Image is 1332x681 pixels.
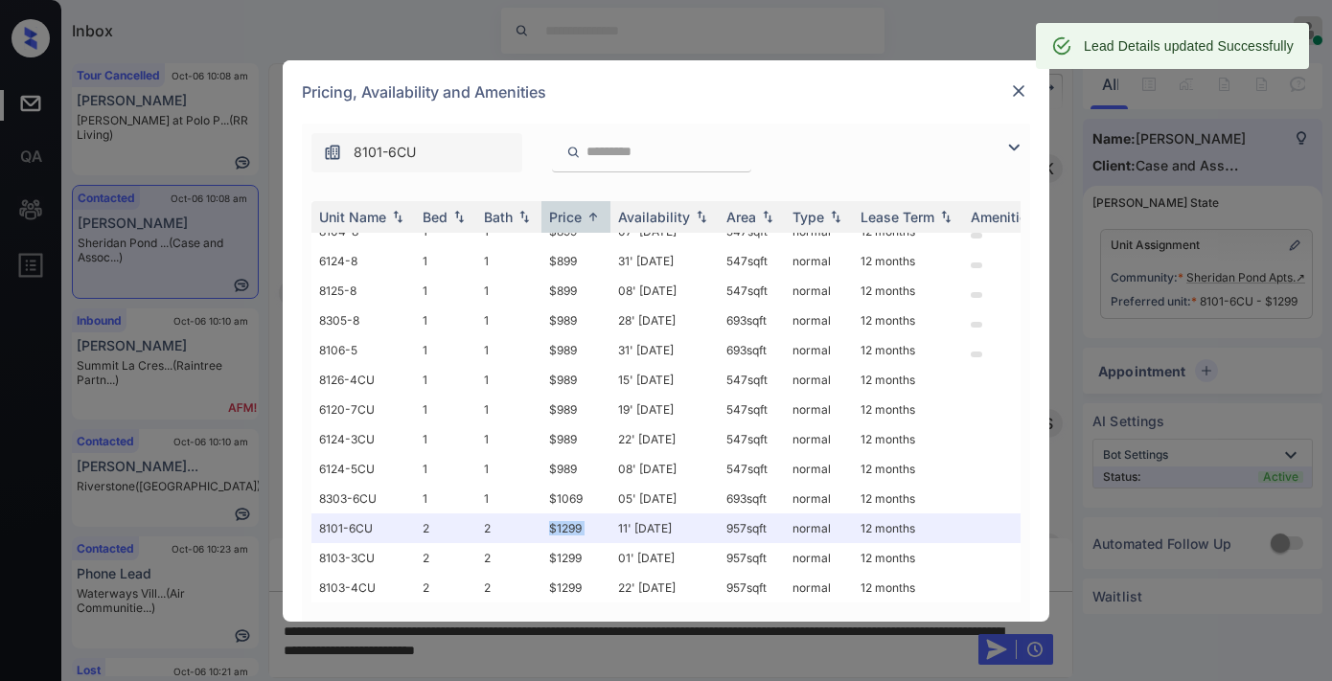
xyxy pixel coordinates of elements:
div: Price [549,209,582,225]
td: 8101-6CU [311,513,415,543]
td: $1299 [541,573,610,602]
img: sorting [388,210,407,223]
td: 12 months [853,306,963,335]
td: 1 [476,335,541,365]
td: 12 months [853,246,963,276]
td: 547 sqft [719,365,785,395]
td: 1 [476,276,541,306]
td: $989 [541,424,610,454]
td: normal [785,424,853,454]
td: 957 sqft [719,573,785,602]
img: icon-zuma [323,143,342,162]
td: 6124-3CU [311,424,415,454]
td: 1 [476,484,541,513]
td: 1 [415,246,476,276]
td: 19' [DATE] [610,395,719,424]
td: 01' [DATE] [610,543,719,573]
td: 31' [DATE] [610,246,719,276]
td: 8305-8 [311,306,415,335]
td: normal [785,365,853,395]
td: 1 [476,246,541,276]
img: sorting [449,210,469,223]
td: 2 [476,543,541,573]
td: 1 [415,395,476,424]
td: 12 months [853,395,963,424]
td: 8103-3CU [311,543,415,573]
td: 1 [476,395,541,424]
td: 693 sqft [719,306,785,335]
td: 8103-4CU [311,573,415,602]
td: 8125-8 [311,276,415,306]
td: 8126-4CU [311,365,415,395]
td: 08' [DATE] [610,276,719,306]
td: 8106-5 [311,335,415,365]
td: 8303-6CU [311,484,415,513]
div: Unit Name [319,209,386,225]
td: $1069 [541,484,610,513]
td: $989 [541,335,610,365]
td: 1 [415,335,476,365]
td: 08' [DATE] [610,454,719,484]
td: $899 [541,276,610,306]
div: Amenities [971,209,1035,225]
td: normal [785,246,853,276]
td: 2 [476,573,541,602]
td: 12 months [853,335,963,365]
td: $899 [541,246,610,276]
span: 8101-6CU [354,142,416,163]
div: Pricing, Availability and Amenities [283,60,1049,124]
td: 22' [DATE] [610,573,719,602]
div: Bed [423,209,448,225]
td: 2 [476,513,541,543]
img: sorting [692,210,711,223]
img: icon-zuma [1002,136,1025,159]
td: normal [785,335,853,365]
td: 12 months [853,365,963,395]
td: 15' [DATE] [610,365,719,395]
td: normal [785,543,853,573]
td: 28' [DATE] [610,306,719,335]
td: $1299 [541,513,610,543]
td: 547 sqft [719,424,785,454]
td: 547 sqft [719,276,785,306]
td: 12 months [853,424,963,454]
td: 1 [476,454,541,484]
td: normal [785,306,853,335]
td: normal [785,276,853,306]
td: normal [785,395,853,424]
td: 693 sqft [719,484,785,513]
td: $989 [541,365,610,395]
td: 547 sqft [719,395,785,424]
td: 12 months [853,454,963,484]
img: sorting [936,210,955,223]
td: 1 [415,424,476,454]
td: 12 months [853,484,963,513]
div: Type [792,209,824,225]
div: Area [726,209,756,225]
td: 12 months [853,573,963,602]
td: 12 months [853,543,963,573]
td: 31' [DATE] [610,335,719,365]
img: sorting [584,210,603,224]
td: 1 [415,454,476,484]
td: 1 [415,365,476,395]
td: normal [785,454,853,484]
td: 1 [476,365,541,395]
td: 6124-8 [311,246,415,276]
img: sorting [826,210,845,223]
td: 957 sqft [719,513,785,543]
td: 8120-7 [311,187,415,216]
td: 1 [476,306,541,335]
td: 2 [415,543,476,573]
td: 1 [415,306,476,335]
td: $1299 [541,543,610,573]
div: Lead Details updated Successfully [1084,29,1294,63]
td: $989 [541,454,610,484]
td: $989 [541,306,610,335]
td: 547 sqft [719,454,785,484]
td: 6120-7CU [311,395,415,424]
td: normal [785,484,853,513]
td: normal [785,513,853,543]
td: 2 [415,573,476,602]
div: Lease Term [861,209,934,225]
